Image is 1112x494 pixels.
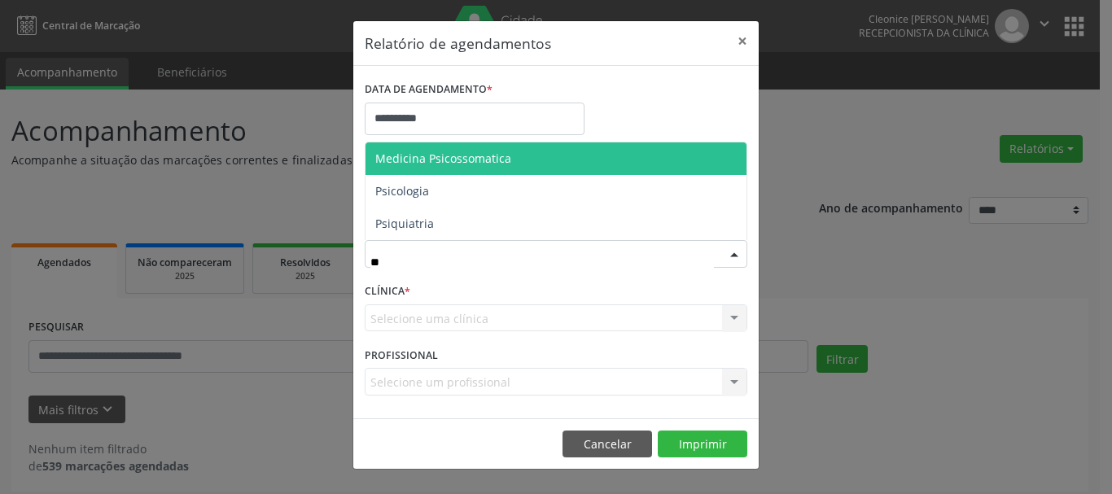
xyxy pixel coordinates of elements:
label: DATA DE AGENDAMENTO [365,77,493,103]
label: CLÍNICA [365,279,410,304]
label: PROFISSIONAL [365,343,438,368]
button: Cancelar [563,431,652,458]
button: Close [726,21,759,61]
span: Medicina Psicossomatica [375,151,511,166]
span: Psicologia [375,183,429,199]
span: Psiquiatria [375,216,434,231]
h5: Relatório de agendamentos [365,33,551,54]
button: Imprimir [658,431,747,458]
